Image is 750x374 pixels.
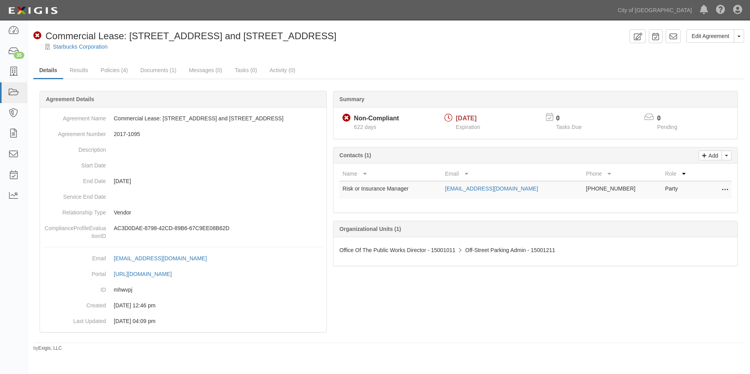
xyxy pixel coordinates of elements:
a: Exigis, LLC [38,345,62,351]
a: Activity (0) [264,62,301,78]
i: Non-Compliant [342,114,351,122]
a: Add [699,151,722,160]
div: Commercial Lease: 1003 L Street and 1005 L Street [33,29,337,43]
dd: mhwvpj [43,282,323,298]
a: Policies (4) [95,62,134,78]
img: logo-5460c22ac91f19d4615b14bd174203de0afe785f0fc80cf4dbbc73dc1793850b.png [6,4,60,18]
th: Email [442,167,583,181]
span: [DATE] [456,115,477,122]
th: Role [662,167,700,181]
td: Party [662,181,700,199]
a: Tasks (0) [229,62,263,78]
div: [EMAIL_ADDRESS][DOMAIN_NAME] [114,254,207,262]
a: Starbucks Corporation [53,44,107,50]
dt: Created [43,298,106,309]
a: Documents (1) [135,62,182,78]
b: Contacts (1) [339,152,371,158]
dd: 2017-1095 [43,126,323,142]
b: Agreement Details [46,96,94,102]
a: [EMAIL_ADDRESS][DOMAIN_NAME] [445,185,538,192]
span: Tasks Due [556,124,582,130]
b: Organizational Units (1) [339,226,401,232]
a: Edit Agreement [686,29,734,43]
span: Off-Street Parking Admin - 15001211 [465,247,555,253]
a: City of [GEOGRAPHIC_DATA] [614,2,696,18]
dt: Email [43,251,106,262]
i: Help Center - Complianz [716,5,725,15]
p: 0 [556,114,592,123]
th: Name [339,167,442,181]
p: Add [706,151,718,160]
div: 35 [14,52,24,59]
span: Since 01/04/2024 [354,124,376,130]
dt: End Date [43,173,106,185]
a: [EMAIL_ADDRESS][DOMAIN_NAME] [114,255,215,261]
a: Messages (0) [183,62,228,78]
span: Pending [657,124,677,130]
div: Non-Compliant [354,114,399,123]
dd: Commercial Lease: [STREET_ADDRESS] and [STREET_ADDRESS] [43,111,323,126]
th: Phone [583,167,662,181]
dt: Portal [43,266,106,278]
dt: Agreement Name [43,111,106,122]
dt: Last Updated [43,313,106,325]
p: 0 [657,114,687,123]
dt: Description [43,142,106,154]
a: Details [33,62,63,79]
dt: ComplianceProfileEvaluationID [43,220,106,240]
span: Expiration [456,124,480,130]
span: Office Of The Public Works Director - 15001011 [339,247,455,253]
dt: ID [43,282,106,294]
i: Non-Compliant [33,32,42,40]
td: Risk or Insurance Manager [339,181,442,199]
dt: Relationship Type [43,205,106,216]
dd: [DATE] 04:09 pm [43,313,323,329]
a: [URL][DOMAIN_NAME] [114,271,180,277]
td: [PHONE_NUMBER] [583,181,662,199]
dt: Start Date [43,158,106,169]
dt: Agreement Number [43,126,106,138]
a: Results [64,62,94,78]
b: Summary [339,96,364,102]
dd: [DATE] [43,173,323,189]
dt: Service End Date [43,189,106,201]
p: AC3D0DAE-8798-42CD-89B6-67C9EE08B62D [114,224,323,232]
small: by [33,345,62,352]
dd: Vendor [43,205,323,220]
span: Commercial Lease: [STREET_ADDRESS] and [STREET_ADDRESS] [46,31,337,41]
dd: [DATE] 12:46 pm [43,298,323,313]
